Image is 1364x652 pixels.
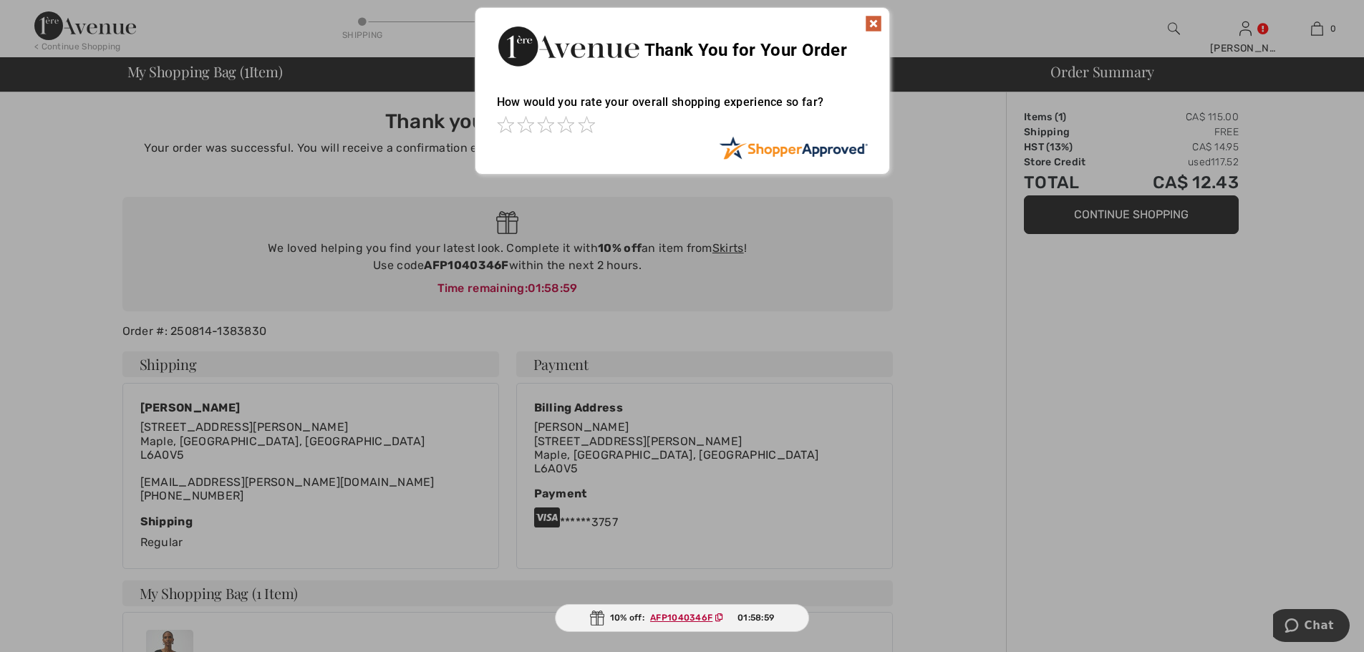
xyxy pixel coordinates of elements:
div: 10% off: [555,604,810,632]
ins: AFP1040346F [650,613,712,623]
img: x [865,15,882,32]
span: 01:58:59 [737,611,774,624]
div: How would you rate your overall shopping experience so far? [497,81,868,136]
img: Thank You for Your Order [497,22,640,70]
span: Thank You for Your Order [644,40,847,60]
span: Chat [32,10,61,23]
img: Gift.svg [590,610,604,626]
